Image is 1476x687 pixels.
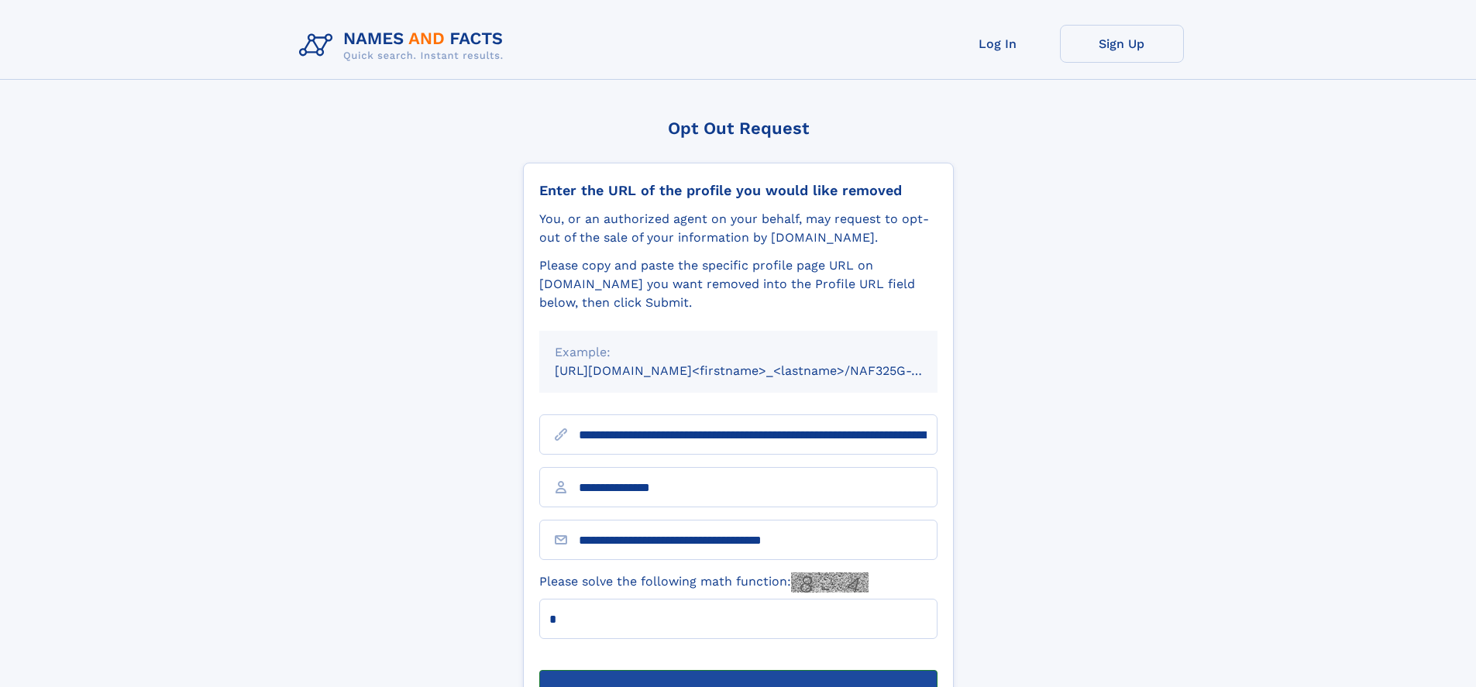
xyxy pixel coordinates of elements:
[539,572,869,593] label: Please solve the following math function:
[555,363,967,378] small: [URL][DOMAIN_NAME]<firstname>_<lastname>/NAF325G-xxxxxxxx
[936,25,1060,63] a: Log In
[293,25,516,67] img: Logo Names and Facts
[539,210,938,247] div: You, or an authorized agent on your behalf, may request to opt-out of the sale of your informatio...
[539,256,938,312] div: Please copy and paste the specific profile page URL on [DOMAIN_NAME] you want removed into the Pr...
[1060,25,1184,63] a: Sign Up
[539,182,938,199] div: Enter the URL of the profile you would like removed
[523,119,954,138] div: Opt Out Request
[555,343,922,362] div: Example:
